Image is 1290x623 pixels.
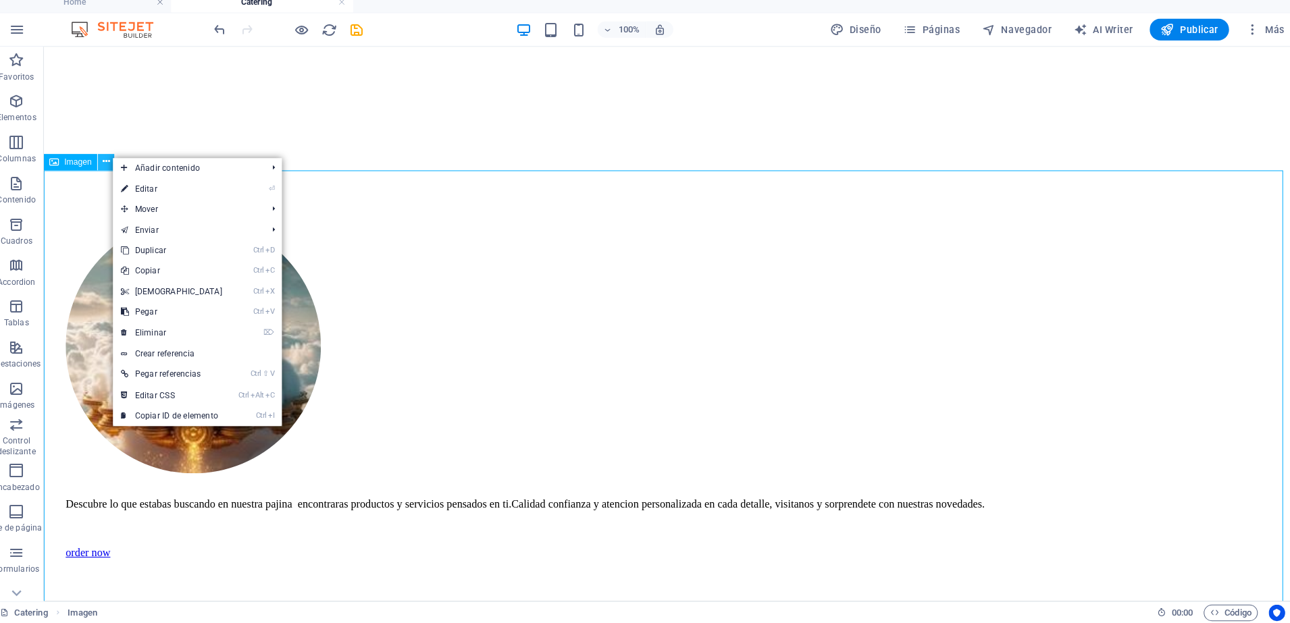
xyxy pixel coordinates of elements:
[278,373,282,381] i: V
[4,483,50,494] p: Encabezado
[825,26,886,48] button: Diseño
[9,402,45,413] p: Imágenes
[8,281,46,292] p: Accordion
[1177,607,1179,618] span: :
[122,306,238,326] a: CtrlVPegar
[1205,605,1246,621] span: Código
[3,362,51,373] p: Prestaciones
[122,326,238,346] a: ⌦Eliminar
[656,31,668,43] i: Al redimensionar, ajustar el nivel de zoom automáticamente para ajustarse al dispositivo elegido.
[328,29,344,45] button: reload
[270,373,276,381] i: ⇧
[1153,605,1189,621] h6: Tiempo de la sesión
[261,271,272,279] i: Ctrl
[8,159,47,170] p: Columnas
[15,321,40,332] p: Tablas
[1145,26,1224,48] button: Publicar
[261,291,272,300] i: Ctrl
[1065,26,1135,48] button: AI Writer
[276,414,282,423] i: I
[1,524,52,535] p: Pie de página
[273,311,282,320] i: V
[980,30,1049,44] span: Navegador
[78,605,107,621] span: Haz clic para seleccionar y doble clic para editar
[276,190,282,198] i: ⏎
[271,331,282,340] i: ⌦
[220,30,236,45] i: Deshacer: Eliminar elementos (Ctrl+Z)
[355,30,371,45] i: Guardar (Ctrl+S)
[1167,605,1188,621] span: 00 00
[122,245,238,265] a: CtrlDDuplicar
[273,291,282,300] i: X
[11,240,43,251] p: Cuadros
[78,605,107,621] nav: breadcrumb
[180,3,359,18] h4: Catering
[122,347,289,367] a: Crear referencia
[122,367,238,387] a: Ctrl⇧VPegar referencias
[122,408,238,429] a: CtrlICopiar ID de elemento
[328,30,344,45] i: Volver a cargar página
[122,265,238,286] a: CtrlCCopiar
[273,250,282,259] i: D
[830,30,881,44] span: Diseño
[258,394,272,402] i: Alt
[1070,30,1129,44] span: AI Writer
[7,200,46,211] p: Contenido
[1235,26,1284,48] button: Más
[122,184,238,205] a: ⏎Editar
[261,311,272,320] i: Ctrl
[897,26,964,48] button: Páginas
[975,26,1054,48] button: Navegador
[1263,605,1279,621] button: Usercentrics
[11,605,58,621] a: Haz clic para cancelar la selección y doble clic para abrir páginas
[122,388,238,408] a: CtrlAltCEditar CSS
[1240,30,1279,44] span: Más
[261,250,272,259] i: Ctrl
[246,394,257,402] i: Ctrl
[122,164,269,184] span: Añadir contenido
[355,29,371,45] button: save
[1156,30,1214,44] span: Publicar
[78,29,179,45] img: Editor Logo
[902,30,958,44] span: Páginas
[273,394,282,402] i: C
[258,373,269,381] i: Ctrl
[74,164,101,172] span: Imagen
[301,29,317,45] button: Haz clic para salir del modo de previsualización y seguir editando
[122,225,269,245] a: Enviar
[263,414,274,423] i: Ctrl
[122,286,238,306] a: CtrlX[DEMOGRAPHIC_DATA]
[122,205,269,225] span: Mover
[7,119,47,130] p: Elementos
[9,78,45,89] p: Favoritos
[1199,605,1252,621] button: Código
[621,29,642,45] h6: 100%
[220,29,236,45] button: undo
[273,271,282,279] i: C
[4,564,49,575] p: Formularios
[600,29,648,45] button: 100%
